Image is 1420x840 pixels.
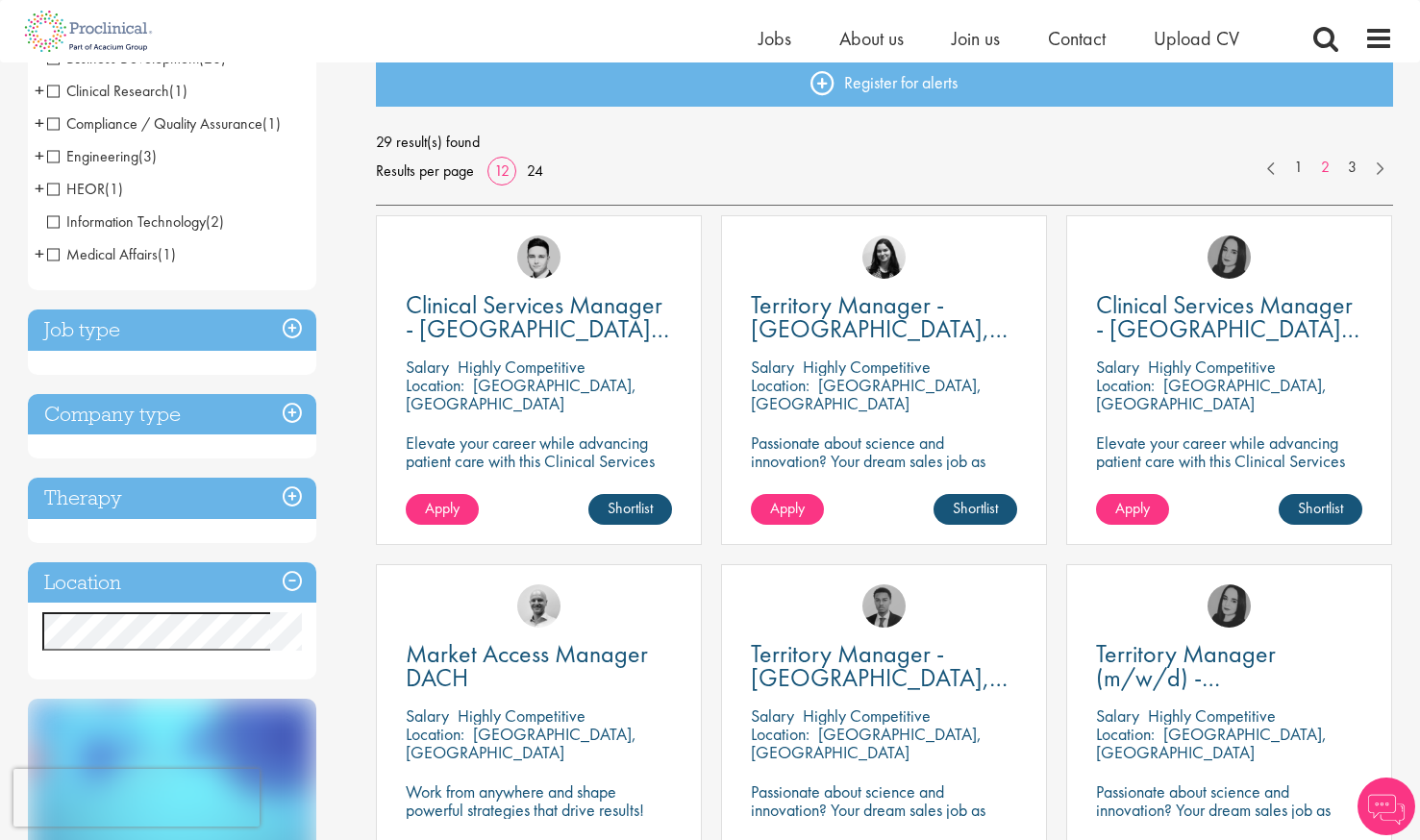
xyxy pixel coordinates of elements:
img: Jake Robinson [517,584,561,628]
span: Clinical Research [47,81,169,101]
a: Shortlist [1279,494,1362,525]
p: Passionate about science and innovation? Your dream sales job as Territory Manager awaits! [751,782,1017,837]
a: 2 [1311,157,1339,179]
span: Clinical Services Manager - [GEOGRAPHIC_DATA], [GEOGRAPHIC_DATA] [1096,288,1359,369]
span: Apply [770,498,805,518]
p: [GEOGRAPHIC_DATA], [GEOGRAPHIC_DATA] [1096,723,1327,763]
span: + [35,76,44,105]
h3: Job type [28,309,316,351]
span: (1) [105,179,123,199]
span: HEOR [47,179,105,199]
span: Salary [1096,356,1139,378]
p: [GEOGRAPHIC_DATA], [GEOGRAPHIC_DATA] [751,374,982,414]
span: (1) [262,113,281,134]
p: Highly Competitive [458,704,585,727]
a: Jobs [759,26,791,51]
p: Highly Competitive [803,356,931,378]
span: + [35,239,44,268]
a: Market Access Manager DACH [406,642,672,690]
p: Highly Competitive [458,356,585,378]
p: [GEOGRAPHIC_DATA], [GEOGRAPHIC_DATA] [406,723,636,763]
span: Results per page [376,157,474,185]
span: Information Technology [47,211,224,232]
span: Apply [425,498,460,518]
p: Elevate your career while advancing patient care with this Clinical Services Manager position wit... [406,433,672,506]
span: Contact [1048,26,1106,51]
span: (1) [169,81,187,101]
a: 3 [1338,157,1366,179]
span: Location: [751,374,810,396]
span: Salary [406,356,449,378]
span: Salary [406,704,449,727]
span: (2) [206,211,224,232]
a: Territory Manager - [GEOGRAPHIC_DATA], [GEOGRAPHIC_DATA], [GEOGRAPHIC_DATA], [GEOGRAPHIC_DATA] [751,293,1017,341]
span: (1) [158,244,176,264]
span: Salary [1096,704,1139,727]
span: Location: [751,723,810,745]
span: Location: [1096,374,1155,396]
a: Join us [952,26,1000,51]
img: Chatbot [1358,778,1415,835]
p: [GEOGRAPHIC_DATA], [GEOGRAPHIC_DATA] [406,374,636,414]
span: Location: [406,374,464,396]
a: Register for alerts [376,59,1393,107]
a: Shortlist [588,494,672,525]
p: Passionate about science and innovation? Your dream sales job as Territory Manager awaits! [751,433,1017,488]
span: (3) [138,146,157,166]
span: 29 result(s) found [376,128,1393,157]
span: Location: [406,723,464,745]
iframe: reCAPTCHA [13,769,260,827]
img: Indre Stankeviciute [862,235,906,279]
img: Connor Lynes [517,235,561,279]
span: Engineering [47,146,138,166]
span: Clinical Services Manager - [GEOGRAPHIC_DATA], [GEOGRAPHIC_DATA] [406,288,669,369]
h3: Company type [28,394,316,435]
img: Anna Klemencic [1208,584,1251,628]
span: Clinical Research [47,81,187,101]
span: HEOR [47,179,123,199]
p: [GEOGRAPHIC_DATA], [GEOGRAPHIC_DATA] [1096,374,1327,414]
a: Territory Manager (m/w/d) - [GEOGRAPHIC_DATA] [1096,642,1362,690]
p: Highly Competitive [1148,704,1276,727]
a: 24 [520,161,550,181]
a: About us [839,26,904,51]
a: Apply [1096,494,1169,525]
span: Compliance / Quality Assurance [47,113,262,134]
span: Information Technology [47,211,206,232]
a: Clinical Services Manager - [GEOGRAPHIC_DATA], [GEOGRAPHIC_DATA] [406,293,672,341]
a: Apply [406,494,479,525]
p: Highly Competitive [1148,356,1276,378]
span: Engineering [47,146,157,166]
p: Elevate your career while advancing patient care with this Clinical Services Manager position wit... [1096,433,1362,506]
span: Compliance / Quality Assurance [47,113,281,134]
h3: Therapy [28,478,316,519]
a: 12 [487,161,516,181]
a: Territory Manager - [GEOGRAPHIC_DATA], [GEOGRAPHIC_DATA] [751,642,1017,690]
a: Shortlist [934,494,1017,525]
p: [GEOGRAPHIC_DATA], [GEOGRAPHIC_DATA] [751,723,982,763]
a: Clinical Services Manager - [GEOGRAPHIC_DATA], [GEOGRAPHIC_DATA] [1096,293,1362,341]
span: + [35,109,44,137]
span: Medical Affairs [47,244,176,264]
p: Highly Competitive [803,704,931,727]
span: Territory Manager - [GEOGRAPHIC_DATA], [GEOGRAPHIC_DATA] [751,637,1008,718]
img: Anna Klemencic [1208,235,1251,279]
span: + [35,174,44,203]
span: Medical Affairs [47,244,158,264]
span: Location: [1096,723,1155,745]
h3: Location [28,562,316,604]
a: Apply [751,494,824,525]
a: Carl Gbolade [862,584,906,628]
p: Passionate about science and innovation? Your dream sales job as Territory Manager awaits! [1096,782,1362,837]
a: Upload CV [1154,26,1239,51]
